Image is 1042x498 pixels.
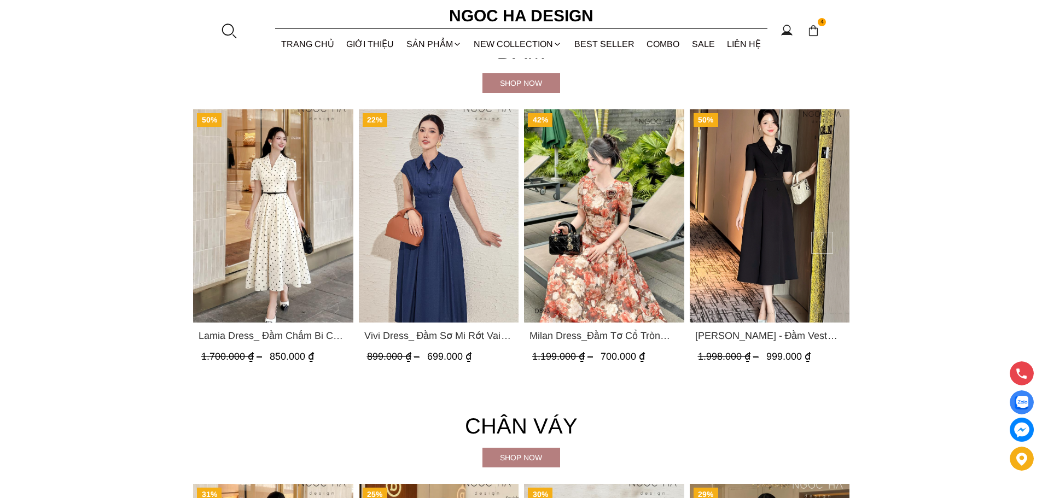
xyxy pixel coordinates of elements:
div: SẢN PHẨM [400,30,468,58]
a: Shop now [482,73,560,93]
a: Link to Lamia Dress_ Đầm Chấm Bi Cổ Vest Màu Kem D1003 [199,328,348,343]
div: Shop now [482,452,560,464]
a: LIÊN HỆ [721,30,767,58]
span: Lamia Dress_ Đầm Chấm Bi Cổ Vest Màu Kem D1003 [199,328,348,343]
a: Shop now [482,448,560,467]
a: NEW COLLECTION [468,30,568,58]
a: Combo [641,30,686,58]
span: 899.000 ₫ [366,351,422,362]
span: [PERSON_NAME] - Đầm Vest Dáng Xòe Kèm Đai D713 [695,328,844,343]
a: SALE [686,30,721,58]
a: Link to Milan Dress_Đầm Tơ Cổ Tròn Đính Hoa, Tùng Xếp Ly D893 [529,328,679,343]
a: Ngoc Ha Design [439,3,603,29]
a: TRANG CHỦ [275,30,341,58]
span: 1.199.000 ₫ [532,351,596,362]
span: Milan Dress_Đầm Tơ Cổ Tròn [PERSON_NAME], Tùng Xếp Ly D893 [529,328,679,343]
img: img-CART-ICON-ksit0nf1 [807,25,819,37]
span: 699.000 ₫ [427,351,471,362]
a: Display image [1010,390,1034,414]
span: Vivi Dress_ Đầm Sơ Mi Rớt Vai Bò Lụa Màu Xanh D1000 [364,328,513,343]
a: BEST SELLER [568,30,641,58]
span: 1.998.000 ₫ [697,351,761,362]
a: Product image - Milan Dress_Đầm Tơ Cổ Tròn Đính Hoa, Tùng Xếp Ly D893 [524,109,684,323]
div: Shop now [482,77,560,89]
span: 700.000 ₫ [601,351,645,362]
span: 1.700.000 ₫ [201,351,265,362]
a: Product image - Irene Dress - Đầm Vest Dáng Xòe Kèm Đai D713 [689,109,849,323]
a: GIỚI THIỆU [340,30,400,58]
span: 999.000 ₫ [766,351,810,362]
h4: Chân váy [193,408,849,443]
a: messenger [1010,418,1034,442]
a: Link to Vivi Dress_ Đầm Sơ Mi Rớt Vai Bò Lụa Màu Xanh D1000 [364,328,513,343]
a: Product image - Lamia Dress_ Đầm Chấm Bi Cổ Vest Màu Kem D1003 [193,109,353,323]
span: 850.000 ₫ [270,351,314,362]
img: Display image [1015,396,1028,409]
span: 4 [818,18,826,27]
a: Link to Irene Dress - Đầm Vest Dáng Xòe Kèm Đai D713 [695,328,844,343]
a: Product image - Vivi Dress_ Đầm Sơ Mi Rớt Vai Bò Lụa Màu Xanh D1000 [358,109,519,323]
